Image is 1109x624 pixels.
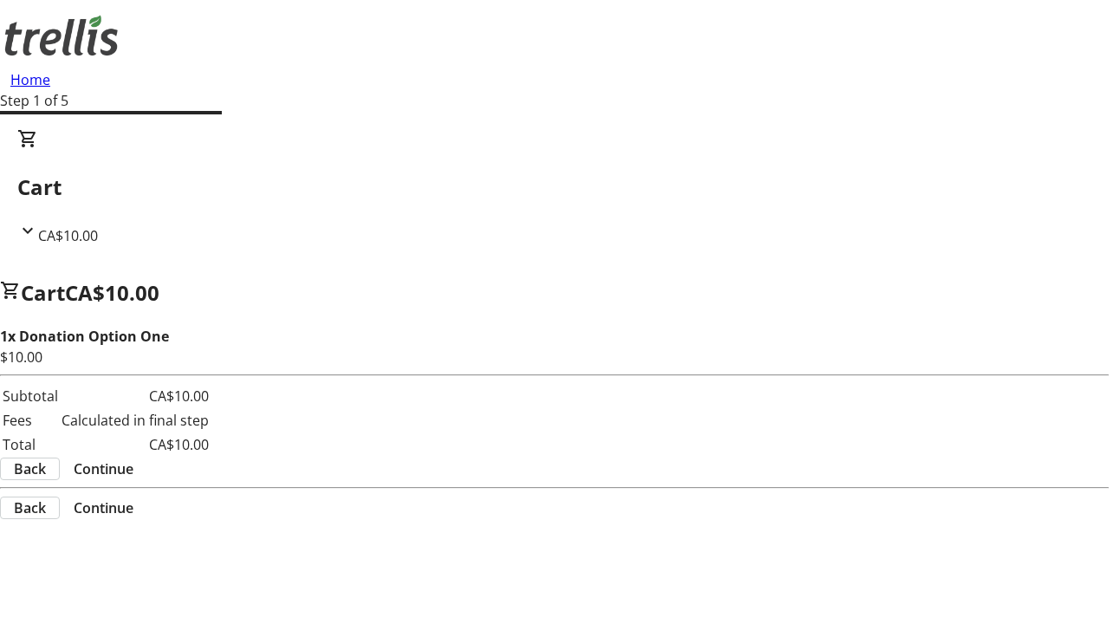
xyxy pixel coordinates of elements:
td: Fees [2,409,59,432]
td: Total [2,433,59,456]
div: CartCA$10.00 [17,128,1092,246]
span: Continue [74,497,133,518]
span: Continue [74,458,133,479]
td: CA$10.00 [61,385,210,407]
td: Calculated in final step [61,409,210,432]
span: CA$10.00 [38,226,98,245]
td: CA$10.00 [61,433,210,456]
span: Back [14,458,46,479]
button: Continue [60,458,147,479]
span: CA$10.00 [65,278,159,307]
span: Cart [21,278,65,307]
h2: Cart [17,172,1092,203]
span: Back [14,497,46,518]
button: Continue [60,497,147,518]
td: Subtotal [2,385,59,407]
